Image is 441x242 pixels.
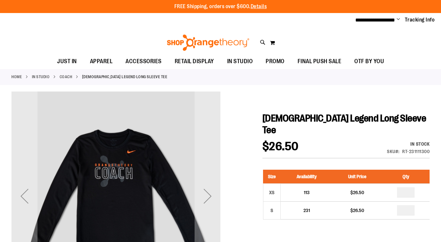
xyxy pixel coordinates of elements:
[32,74,50,80] a: IN STUDIO
[57,54,77,69] span: JUST IN
[263,170,280,184] th: Size
[387,149,400,154] strong: SKU
[291,54,348,69] a: FINAL PUSH SALE
[387,141,430,147] div: Availability
[259,54,291,69] a: PROMO
[267,206,277,215] div: S
[60,74,72,80] a: Coach
[298,54,342,69] span: FINAL PUSH SALE
[382,170,430,184] th: Qty
[266,54,285,69] span: PROMO
[174,3,267,10] p: FREE Shipping, orders over $600.
[402,148,430,155] div: RT-231111300
[262,140,299,153] span: $26.50
[51,54,83,69] a: JUST IN
[90,54,113,69] span: APPAREL
[11,74,22,80] a: Home
[227,54,253,69] span: IN STUDIO
[119,54,168,69] a: ACCESSORIES
[267,188,277,197] div: XS
[251,4,267,9] a: Details
[280,170,332,184] th: Availability
[262,113,426,135] span: [DEMOGRAPHIC_DATA] Legend Long Sleeve Tee
[336,207,379,214] div: $26.50
[166,35,250,51] img: Shop Orangetheory
[221,54,259,69] a: IN STUDIO
[336,189,379,196] div: $26.50
[83,54,119,69] a: APPAREL
[405,16,435,23] a: Tracking Info
[397,17,400,23] button: Account menu
[387,141,430,147] div: In stock
[125,54,162,69] span: ACCESSORIES
[348,54,390,69] a: OTF BY YOU
[303,208,310,213] span: 231
[333,170,382,184] th: Unit Price
[304,190,310,195] span: 113
[175,54,214,69] span: RETAIL DISPLAY
[168,54,221,69] a: RETAIL DISPLAY
[354,54,384,69] span: OTF BY YOU
[82,74,168,80] strong: [DEMOGRAPHIC_DATA] Legend Long Sleeve Tee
